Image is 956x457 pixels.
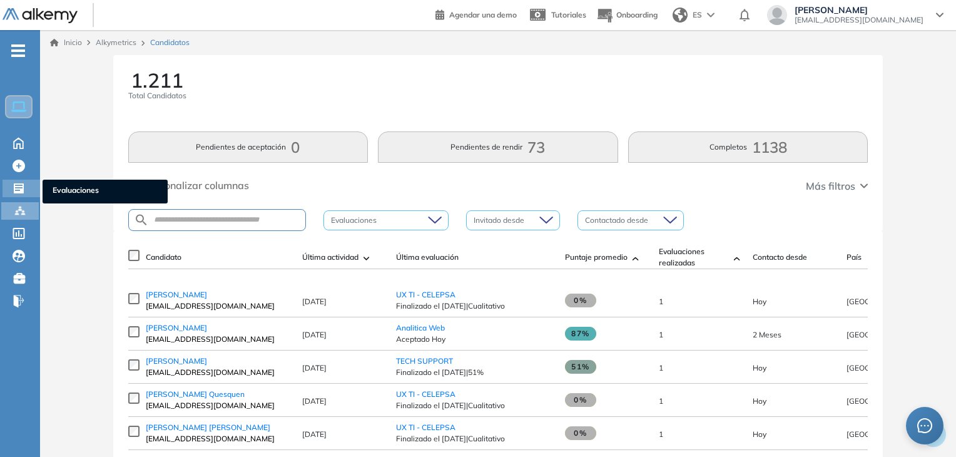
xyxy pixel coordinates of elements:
span: 1 [659,363,663,372]
span: [EMAIL_ADDRESS][DOMAIN_NAME] [146,400,290,411]
span: [GEOGRAPHIC_DATA] [847,297,925,306]
button: Completos1138 [628,131,868,163]
button: Pendientes de rendir73 [378,131,618,163]
span: 22-sep-2025 [753,297,766,306]
a: [PERSON_NAME] [146,289,290,300]
span: Agendar una demo [449,10,517,19]
button: Onboarding [596,2,658,29]
span: [DATE] [302,330,327,339]
span: Personalizar columnas [143,178,249,193]
a: TECH SUPPORT [396,356,453,366]
span: 0% [565,426,596,440]
span: [PERSON_NAME] [146,323,207,332]
span: Aceptado Hoy [396,334,552,345]
span: 1 [659,297,663,306]
span: Onboarding [616,10,658,19]
span: [EMAIL_ADDRESS][DOMAIN_NAME] [146,367,290,378]
span: [EMAIL_ADDRESS][DOMAIN_NAME] [146,300,290,312]
img: world [673,8,688,23]
span: Finalizado el [DATE] | Cualitativo [396,400,552,411]
a: Agendar una demo [435,6,517,21]
span: [PERSON_NAME] [PERSON_NAME] [146,423,270,432]
i: - [11,49,25,52]
img: Logo [3,8,78,24]
span: [DATE] [302,363,327,372]
a: [PERSON_NAME] [146,356,290,367]
span: 22-sep-2025 [753,363,766,372]
span: 0% [565,393,596,407]
span: [GEOGRAPHIC_DATA] [847,363,925,372]
span: Candidato [146,252,181,263]
span: [GEOGRAPHIC_DATA] [847,429,925,439]
span: Última actividad [302,252,358,263]
span: 51% [565,360,596,374]
span: Candidatos [150,37,190,48]
a: [PERSON_NAME] [146,322,290,334]
span: [GEOGRAPHIC_DATA] [847,396,925,406]
span: Finalizado el [DATE] | Cualitativo [396,300,552,312]
span: [DATE] [302,429,327,439]
span: Alkymetrics [96,38,136,47]
a: Inicio [50,37,82,48]
span: 22-sep-2025 [753,396,766,406]
img: [missing "en.ARROW_ALT" translation] [734,257,740,260]
span: Evaluaciones [53,185,158,198]
span: 1.211 [131,70,183,90]
span: [PERSON_NAME] [146,356,207,366]
a: UX TI - CELEPSA [396,389,455,399]
span: [EMAIL_ADDRESS][DOMAIN_NAME] [146,334,290,345]
span: Puntaje promedio [565,252,628,263]
span: 22-sep-2025 [753,429,766,439]
img: [missing "en.ARROW_ALT" translation] [633,257,639,260]
span: 1 [659,396,663,406]
span: 1 [659,330,663,339]
a: [PERSON_NAME] [PERSON_NAME] [146,422,290,433]
button: Pendientes de aceptación0 [128,131,369,163]
span: [PERSON_NAME] [795,5,923,15]
span: message [917,418,932,433]
span: Finalizado el [DATE] | Cualitativo [396,433,552,444]
img: arrow [707,13,714,18]
span: Total Candidatos [128,90,186,101]
span: Última evaluación [396,252,459,263]
span: 16-jul-2025 [753,330,781,339]
a: UX TI - CELEPSA [396,290,455,299]
span: [DATE] [302,396,327,406]
span: [EMAIL_ADDRESS][DOMAIN_NAME] [146,433,290,444]
span: Evaluaciones realizadas [659,246,729,269]
span: [EMAIL_ADDRESS][DOMAIN_NAME] [795,15,923,25]
span: Tutoriales [551,10,586,19]
span: 87% [565,327,596,341]
span: [GEOGRAPHIC_DATA] [847,330,925,339]
button: Personalizar columnas [128,178,249,193]
span: 1 [659,429,663,439]
img: SEARCH_ALT [134,212,149,228]
span: Más filtros [806,178,855,193]
span: País [847,252,862,263]
span: 0% [565,294,596,307]
span: Contacto desde [753,252,807,263]
span: ES [693,9,702,21]
span: Finalizado el [DATE] | 51% [396,367,552,378]
span: [PERSON_NAME] [146,290,207,299]
img: [missing "en.ARROW_ALT" translation] [364,257,370,260]
span: [DATE] [302,297,327,306]
a: UX TI - CELEPSA [396,423,455,432]
a: [PERSON_NAME] Quesquen [146,389,290,400]
span: [PERSON_NAME] Quesquen [146,389,245,399]
a: Analitica Web [396,323,445,332]
button: Más filtros [806,178,868,193]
